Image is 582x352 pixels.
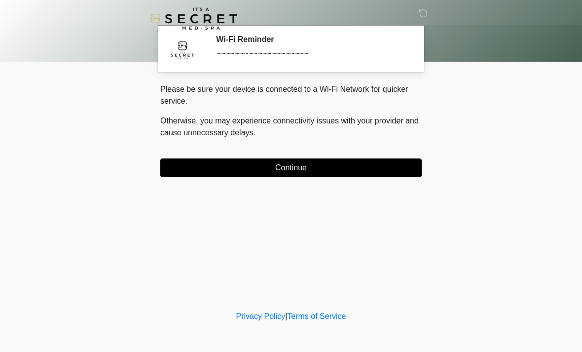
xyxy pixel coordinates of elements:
p: Please be sure your device is connected to a Wi-Fi Network for quicker service. [160,83,422,107]
span: . [254,128,255,137]
h2: Wi-Fi Reminder [216,35,407,44]
a: Privacy Policy [236,312,286,320]
img: It's A Secret Med Spa Logo [150,7,237,30]
img: Agent Avatar [168,35,197,64]
a: Terms of Service [287,312,346,320]
button: Continue [160,158,422,177]
a: | [285,312,287,320]
div: ~~~~~~~~~~~~~~~~~~~~ [216,48,407,60]
p: Otherwise, you may experience connectivity issues with your provider and cause unnecessary delays [160,115,422,139]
